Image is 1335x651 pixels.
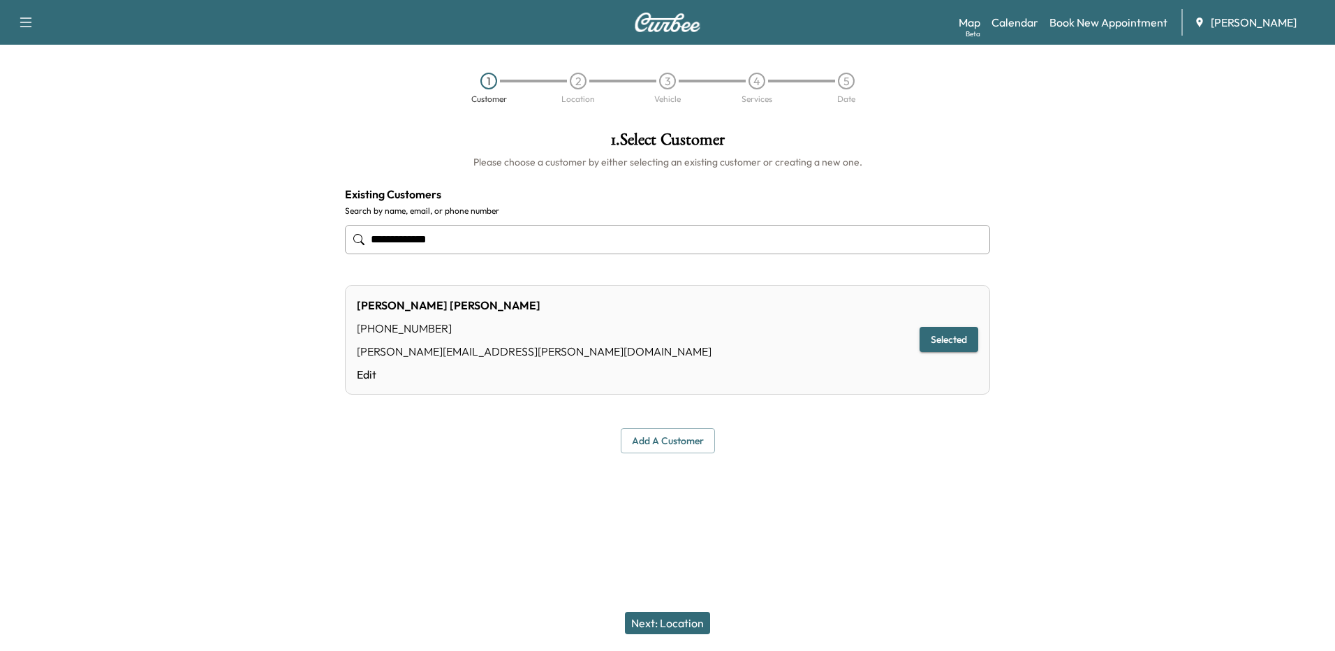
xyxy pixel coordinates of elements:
a: Book New Appointment [1049,14,1167,31]
button: Add a customer [621,428,715,454]
div: Services [742,95,772,103]
div: [PHONE_NUMBER] [357,320,711,337]
div: 5 [838,73,855,89]
div: [PERSON_NAME][EMAIL_ADDRESS][PERSON_NAME][DOMAIN_NAME] [357,343,711,360]
span: [PERSON_NAME] [1211,14,1297,31]
div: 3 [659,73,676,89]
button: Selected [920,327,978,353]
div: Location [561,95,595,103]
div: Customer [471,95,507,103]
h1: 1 . Select Customer [345,131,990,155]
div: [PERSON_NAME] [PERSON_NAME] [357,297,711,314]
a: Edit [357,366,711,383]
button: Next: Location [625,612,710,634]
a: Calendar [991,14,1038,31]
div: 1 [480,73,497,89]
div: Beta [966,29,980,39]
label: Search by name, email, or phone number [345,205,990,217]
a: MapBeta [959,14,980,31]
div: 4 [748,73,765,89]
div: Date [837,95,855,103]
img: Curbee Logo [634,13,701,32]
h4: Existing Customers [345,186,990,203]
div: 2 [570,73,587,89]
h6: Please choose a customer by either selecting an existing customer or creating a new one. [345,155,990,169]
div: Vehicle [654,95,681,103]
